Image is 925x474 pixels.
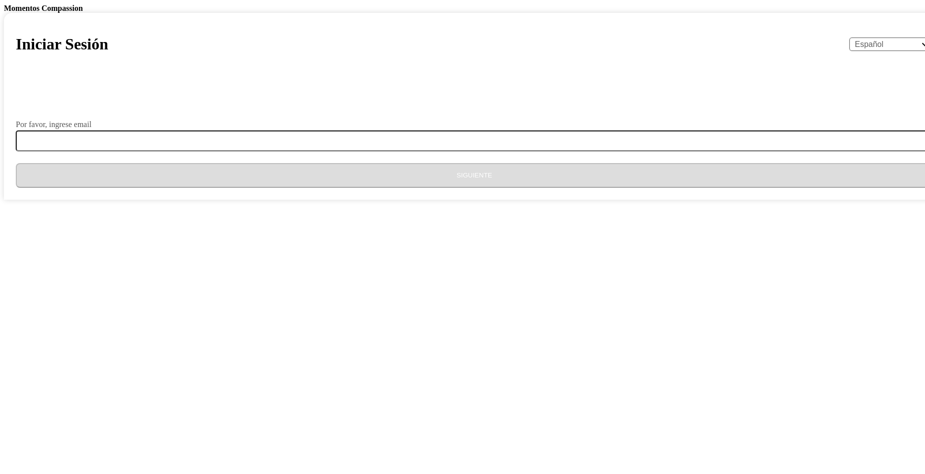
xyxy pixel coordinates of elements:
h1: Iniciar Sesión [16,35,108,53]
label: Por favor, ingrese email [16,121,91,129]
b: Momentos Compassion [4,4,83,12]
